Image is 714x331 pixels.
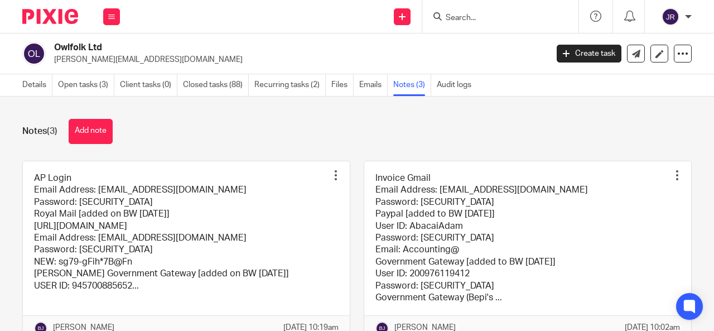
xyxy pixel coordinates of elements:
[183,74,249,96] a: Closed tasks (88)
[22,74,52,96] a: Details
[58,74,114,96] a: Open tasks (3)
[662,8,679,26] img: svg%3E
[54,54,540,65] p: [PERSON_NAME][EMAIL_ADDRESS][DOMAIN_NAME]
[22,9,78,24] img: Pixie
[557,45,621,63] a: Create task
[393,74,431,96] a: Notes (3)
[47,127,57,136] span: (3)
[331,74,354,96] a: Files
[254,74,326,96] a: Recurring tasks (2)
[437,74,477,96] a: Audit logs
[54,42,443,54] h2: Owlfolk Ltd
[22,42,46,65] img: svg%3E
[69,119,113,144] button: Add note
[22,126,57,137] h1: Notes
[120,74,177,96] a: Client tasks (0)
[359,74,388,96] a: Emails
[445,13,545,23] input: Search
